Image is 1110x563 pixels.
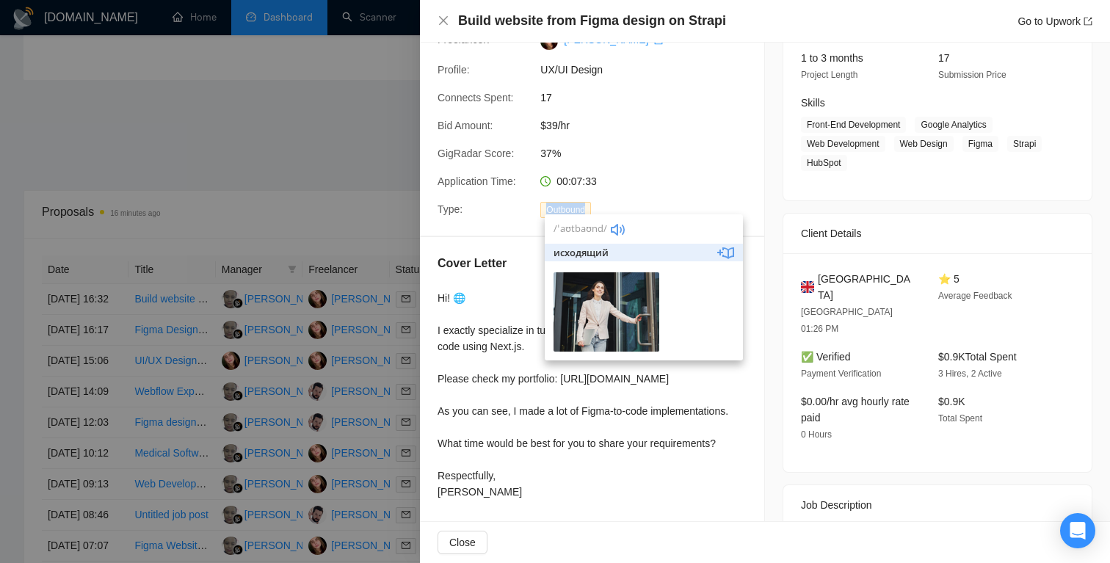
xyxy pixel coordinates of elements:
span: Connects Spent: [438,92,514,103]
span: clock-circle [540,176,551,186]
a: Go to Upworkexport [1017,15,1092,27]
span: export [1084,17,1092,26]
span: Total Spent [938,413,982,424]
img: 🇬🇧 [801,279,814,295]
span: ⭐ 5 [938,273,960,285]
button: Close [438,531,487,554]
h5: Cover Letter [438,255,507,272]
span: $0.00/hr avg hourly rate paid [801,396,910,424]
span: $0.9K Total Spent [938,351,1017,363]
div: Job Description [801,485,1074,525]
span: 17 [540,90,761,106]
span: 37% [540,145,761,161]
span: Average Feedback [938,291,1012,301]
span: Profile: [438,64,470,76]
span: $0.9K [938,396,965,407]
span: GigRadar Score: [438,148,514,159]
span: HubSpot [801,155,847,171]
li: исходящий [545,244,743,261]
span: close [438,15,449,26]
span: Strapi [1007,136,1042,152]
span: Front-End Development [801,117,906,133]
span: 0 Hours [801,429,832,440]
span: Payment Verification [801,368,881,379]
span: Close [449,534,476,551]
span: 3 Hires, 2 Active [938,368,1002,379]
span: Google Analytics [915,117,992,133]
div: ˈaʊtbaʊnd [554,222,607,236]
span: $39/hr [540,117,761,134]
span: Web Design [894,136,954,152]
div: Open Intercom Messenger [1060,513,1095,548]
span: Outbound [540,202,591,218]
span: Submission Price [938,70,1006,80]
span: UX/UI Design [540,62,761,78]
span: 00:07:33 [556,175,597,187]
span: Bid Amount: [438,120,493,131]
span: Skills [801,97,825,109]
span: [GEOGRAPHIC_DATA] [818,271,915,303]
button: Close [438,15,449,27]
div: Client Details [801,214,1074,253]
div: Hi! 🌐 I exactly specialize in turning Figma designs into clean, responsive code using Next.js. Pl... [438,290,747,500]
h4: Build website from Figma design on Strapi [458,12,726,30]
span: Web Development [801,136,885,152]
span: Application Time: [438,175,516,187]
span: [GEOGRAPHIC_DATA] 01:26 PM [801,307,893,334]
span: Project Length [801,70,857,80]
span: ✅ Verified [801,351,851,363]
span: Type: [438,203,462,215]
span: Figma [962,136,998,152]
span: 17 [938,52,950,64]
span: 1 to 3 months [801,52,863,64]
